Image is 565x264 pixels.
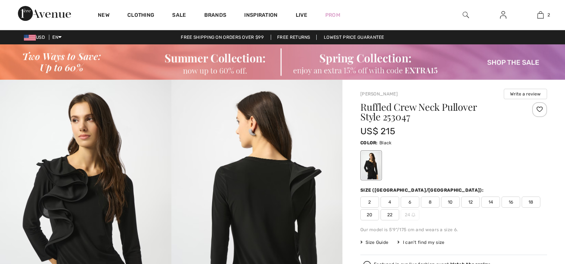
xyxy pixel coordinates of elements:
[175,35,270,40] a: Free shipping on orders over $99
[52,35,62,40] span: EN
[397,239,444,246] div: I can't find my size
[401,197,419,208] span: 6
[461,197,480,208] span: 12
[504,89,547,99] button: Write a review
[361,151,381,179] div: Black
[296,11,307,19] a: Live
[522,10,559,19] a: 2
[244,12,277,20] span: Inspiration
[441,197,460,208] span: 10
[401,209,419,220] span: 24
[18,6,71,21] img: 1ère Avenue
[271,35,317,40] a: Free Returns
[381,197,399,208] span: 4
[494,10,512,20] a: Sign In
[547,12,550,18] span: 2
[537,10,544,19] img: My Bag
[360,102,516,122] h1: Ruffled Crew Neck Pullover Style 253047
[360,140,378,145] span: Color:
[421,197,440,208] span: 8
[360,239,388,246] span: Size Guide
[379,140,392,145] span: Black
[24,35,36,41] img: US Dollar
[360,187,485,194] div: Size ([GEOGRAPHIC_DATA]/[GEOGRAPHIC_DATA]):
[381,209,399,220] span: 22
[24,35,48,40] span: USD
[502,197,520,208] span: 16
[172,12,186,20] a: Sale
[360,126,395,136] span: US$ 215
[325,11,340,19] a: Prom
[127,12,154,20] a: Clothing
[500,10,506,19] img: My Info
[98,12,109,20] a: New
[412,213,415,217] img: ring-m.svg
[360,197,379,208] span: 2
[360,209,379,220] span: 20
[463,10,469,19] img: search the website
[318,35,390,40] a: Lowest Price Guarantee
[522,197,540,208] span: 18
[481,197,500,208] span: 14
[360,91,398,97] a: [PERSON_NAME]
[204,12,227,20] a: Brands
[360,226,547,233] div: Our model is 5'9"/175 cm and wears a size 6.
